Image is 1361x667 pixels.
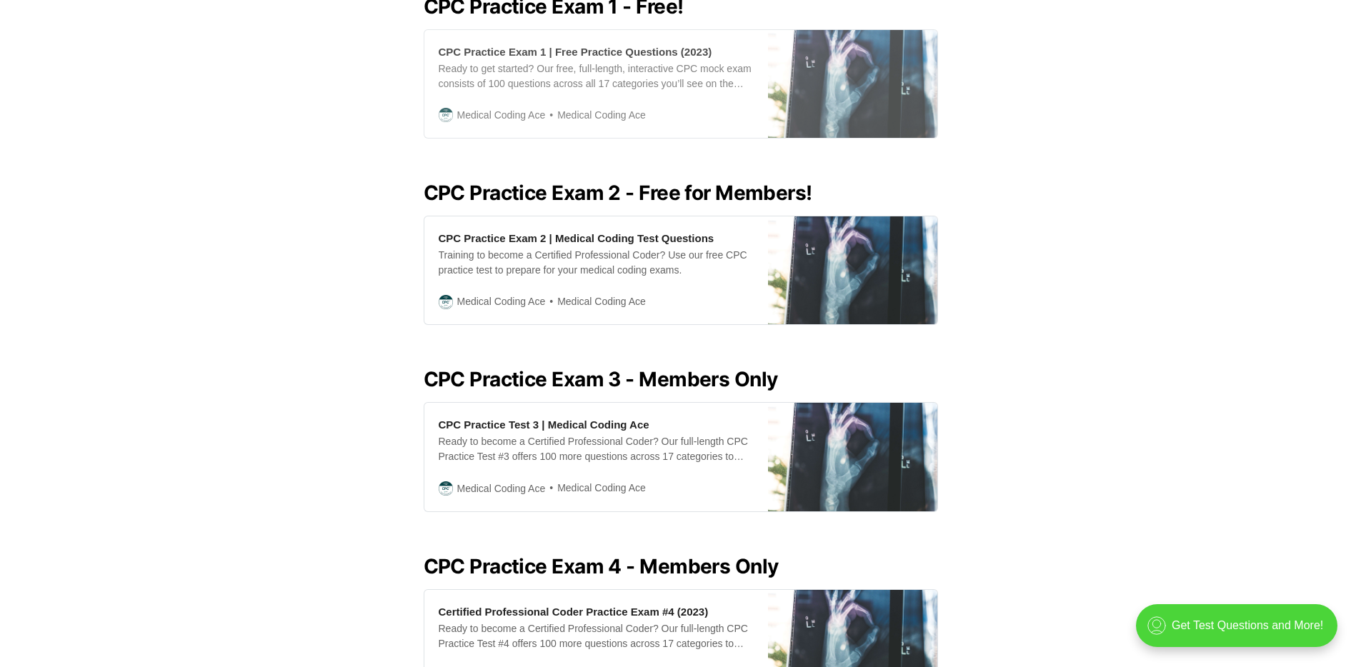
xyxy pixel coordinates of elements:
div: Training to become a Certified Professional Coder? Use our free CPC practice test to prepare for ... [439,248,754,278]
div: CPC Practice Exam 2 | Medical Coding Test Questions [439,231,714,246]
span: Medical Coding Ace [545,294,646,310]
iframe: portal-trigger [1124,597,1361,667]
div: Ready to get started? Our free, full-length, interactive CPC mock exam consists of 100 questions ... [439,61,754,91]
span: Medical Coding Ace [545,107,646,124]
div: CPC Practice Exam 1 | Free Practice Questions (2023) [439,44,712,59]
h2: CPC Practice Exam 2 - Free for Members! [424,181,938,204]
div: CPC Practice Test 3 | Medical Coding Ace [439,417,649,432]
div: Certified Professional Coder Practice Exam #4 (2023) [439,604,709,619]
div: Ready to become a Certified Professional Coder? Our full-length CPC Practice Test #4 offers 100 m... [439,621,754,651]
a: CPC Practice Test 3 | Medical Coding AceReady to become a Certified Professional Coder? Our full-... [424,402,938,511]
h2: CPC Practice Exam 3 - Members Only [424,368,938,391]
span: Medical Coding Ace [457,107,546,123]
span: Medical Coding Ace [545,480,646,496]
div: Ready to become a Certified Professional Coder? Our full-length CPC Practice Test #3 offers 100 m... [439,434,754,464]
span: Medical Coding Ace [457,481,546,496]
a: CPC Practice Exam 1 | Free Practice Questions (2023)Ready to get started? Our free, full-length, ... [424,29,938,139]
span: Medical Coding Ace [457,294,546,309]
a: CPC Practice Exam 2 | Medical Coding Test QuestionsTraining to become a Certified Professional Co... [424,216,938,325]
h2: CPC Practice Exam 4 - Members Only [424,555,938,578]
